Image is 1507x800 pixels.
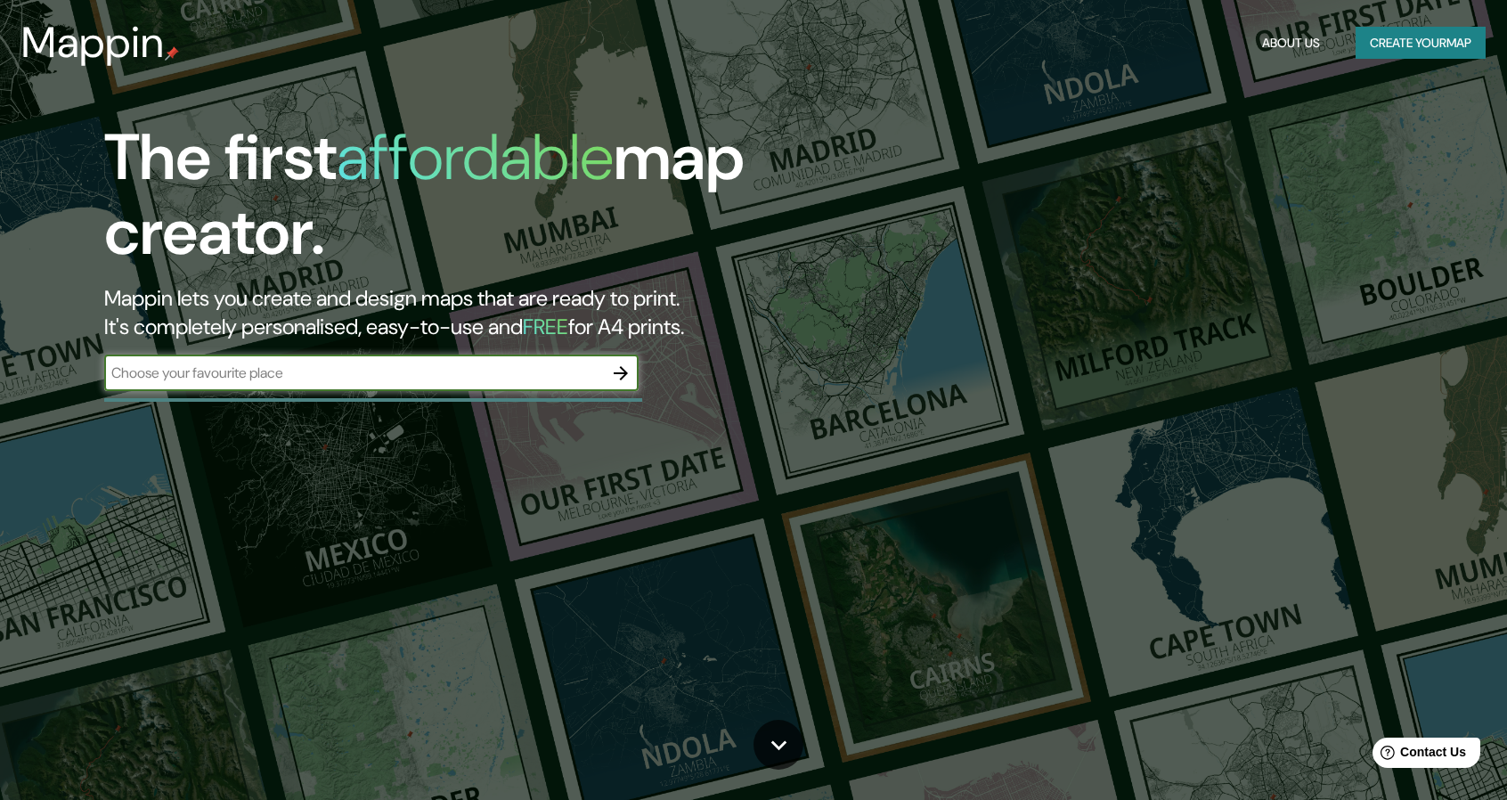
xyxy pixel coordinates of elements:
input: Choose your favourite place [104,363,603,383]
h2: Mappin lets you create and design maps that are ready to print. It's completely personalised, eas... [104,284,858,341]
button: About Us [1255,27,1327,60]
h5: FREE [523,313,568,340]
h1: affordable [337,116,614,199]
img: mappin-pin [165,46,179,61]
button: Create yourmap [1356,27,1486,60]
h1: The first map creator. [104,120,858,284]
h3: Mappin [21,18,165,68]
iframe: Help widget launcher [1348,731,1487,780]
